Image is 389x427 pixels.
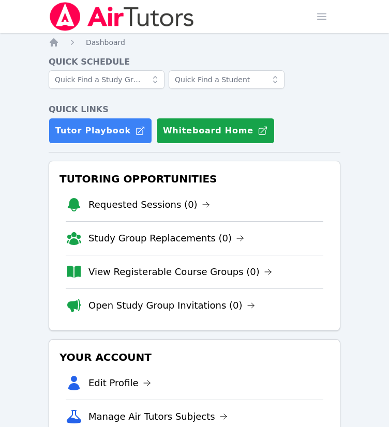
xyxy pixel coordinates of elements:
a: Dashboard [86,37,125,48]
nav: Breadcrumb [49,37,340,48]
a: View Registerable Course Groups (0) [88,265,272,279]
a: Open Study Group Invitations (0) [88,298,255,313]
h3: Tutoring Opportunities [57,170,332,188]
a: Manage Air Tutors Subjects [88,409,228,424]
h3: Your Account [57,348,332,367]
button: Whiteboard Home [156,118,275,144]
h4: Quick Schedule [49,56,340,68]
h4: Quick Links [49,103,340,116]
a: Study Group Replacements (0) [88,231,244,246]
a: Edit Profile [88,376,151,390]
input: Quick Find a Study Group [49,70,164,89]
span: Dashboard [86,38,125,47]
img: Air Tutors [49,2,195,31]
a: Tutor Playbook [49,118,152,144]
input: Quick Find a Student [169,70,285,89]
a: Requested Sessions (0) [88,197,210,212]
